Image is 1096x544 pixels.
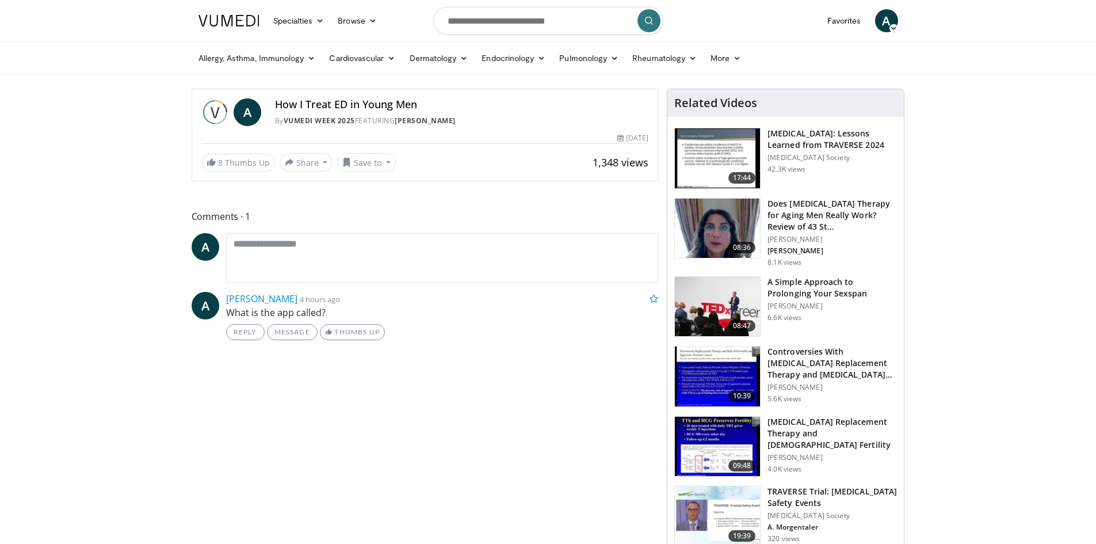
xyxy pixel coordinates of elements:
[767,394,801,404] p: 5.6K views
[201,98,229,126] img: Vumedi Week 2025
[192,47,323,70] a: Allergy, Asthma, Immunology
[275,116,649,126] div: By FEATURING
[675,347,760,406] img: 418933e4-fe1c-4c2e-be56-3ce3ec8efa3b.150x105_q85_crop-smart_upscale.jpg
[192,292,219,319] a: A
[728,172,756,184] span: 17:44
[767,276,897,299] h3: A Simple Approach to Prolonging Your Sexspan
[674,96,757,110] h4: Related Videos
[674,416,897,477] a: 09:48 [MEDICAL_DATA] Replacement Therapy and [DEMOGRAPHIC_DATA] Fertility [PERSON_NAME] 4.0K views
[767,465,801,474] p: 4.0K views
[820,9,868,32] a: Favorites
[674,128,897,189] a: 17:44 [MEDICAL_DATA]: Lessons Learned from TRAVERSE 2024 [MEDICAL_DATA] Society 42.3K views
[433,7,663,35] input: Search topics, interventions
[767,346,897,381] h3: Controversies With [MEDICAL_DATA] Replacement Therapy and [MEDICAL_DATA] Can…
[674,276,897,337] a: 08:47 A Simple Approach to Prolonging Your Sexspan [PERSON_NAME] 6.6K views
[198,15,259,26] img: VuMedi Logo
[218,157,223,168] span: 8
[767,523,897,532] p: A. Morgentaler
[226,324,265,340] a: Reply
[675,199,760,258] img: 4d4bce34-7cbb-4531-8d0c-5308a71d9d6c.150x105_q85_crop-smart_upscale.jpg
[234,98,261,126] a: A
[675,417,760,477] img: 58e29ddd-d015-4cd9-bf96-f28e303b730c.150x105_q85_crop-smart_upscale.jpg
[395,116,456,125] a: [PERSON_NAME]
[767,313,801,322] p: 6.6K views
[767,511,897,520] p: [MEDICAL_DATA] Society
[767,416,897,451] h3: [MEDICAL_DATA] Replacement Therapy and [DEMOGRAPHIC_DATA] Fertility
[320,324,385,340] a: Thumbs Up
[280,153,333,172] button: Share
[267,324,318,340] a: Message
[226,306,659,319] p: What is the app called?
[728,390,756,402] span: 10:39
[728,320,756,332] span: 08:47
[767,198,897,233] h3: Does [MEDICAL_DATA] Therapy for Aging Men Really Work? Review of 43 St…
[192,209,659,224] span: Comments 1
[322,47,402,70] a: Cardiovascular
[674,346,897,407] a: 10:39 Controversies With [MEDICAL_DATA] Replacement Therapy and [MEDICAL_DATA] Can… [PERSON_NAME]...
[552,47,625,70] a: Pulmonology
[201,154,275,172] a: 8 Thumbs Up
[767,453,897,462] p: [PERSON_NAME]
[767,383,897,392] p: [PERSON_NAME]
[331,9,384,32] a: Browse
[617,133,648,143] div: [DATE]
[767,165,805,174] p: 42.3K views
[192,233,219,261] a: A
[675,128,760,188] img: 1317c62a-2f0d-4360-bee0-b1bff80fed3c.150x105_q85_crop-smart_upscale.jpg
[300,294,340,305] small: 4 hours ago
[337,153,396,172] button: Save to
[728,242,756,253] span: 08:36
[767,534,800,543] p: 320 views
[728,530,756,542] span: 19:39
[675,277,760,337] img: c4bd4661-e278-4c34-863c-57c104f39734.150x105_q85_crop-smart_upscale.jpg
[704,47,748,70] a: More
[767,246,897,256] p: [PERSON_NAME]
[875,9,898,32] a: A
[593,155,648,169] span: 1,348 views
[226,292,297,305] a: [PERSON_NAME]
[266,9,331,32] a: Specialties
[767,128,897,151] h3: [MEDICAL_DATA]: Lessons Learned from TRAVERSE 2024
[275,98,649,111] h4: How I Treat ED in Young Men
[767,486,897,509] h3: TRAVERSE Trial: [MEDICAL_DATA] Safety Events
[625,47,704,70] a: Rheumatology
[284,116,355,125] a: Vumedi Week 2025
[728,460,756,471] span: 09:48
[475,47,552,70] a: Endocrinology
[767,258,801,267] p: 8.1K views
[674,198,897,267] a: 08:36 Does [MEDICAL_DATA] Therapy for Aging Men Really Work? Review of 43 St… [PERSON_NAME] [PERS...
[403,47,475,70] a: Dermatology
[767,302,897,311] p: [PERSON_NAME]
[767,235,897,244] p: [PERSON_NAME]
[767,153,897,162] p: [MEDICAL_DATA] Society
